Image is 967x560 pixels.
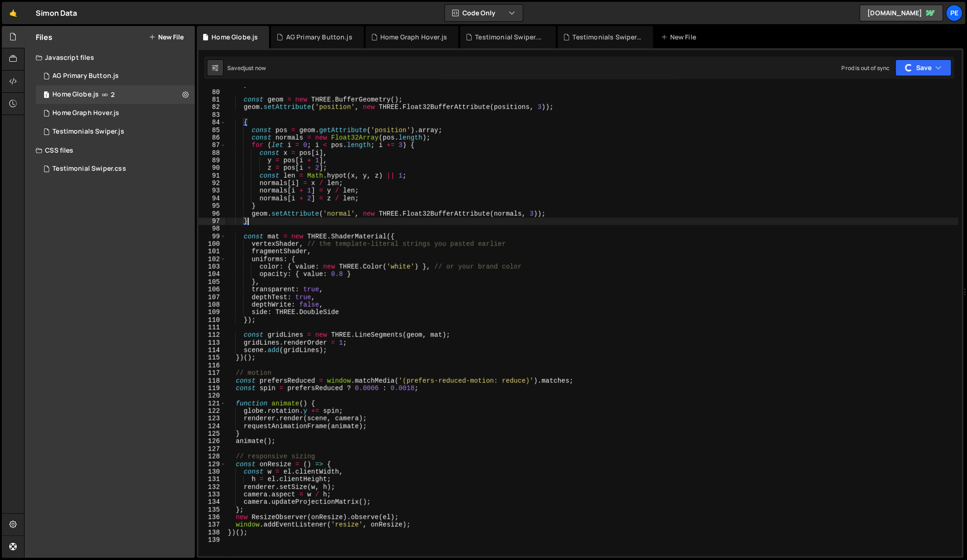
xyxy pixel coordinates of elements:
[36,32,52,42] h2: Files
[199,476,226,483] div: 131
[199,286,226,293] div: 106
[380,32,447,42] div: Home Graph Hover.js
[199,256,226,263] div: 102
[199,180,226,187] div: 92
[199,316,226,324] div: 110
[199,536,226,544] div: 139
[199,483,226,491] div: 132
[199,263,226,270] div: 103
[199,270,226,278] div: 104
[199,119,226,126] div: 84
[199,461,226,468] div: 129
[211,32,258,42] div: Home Globe.js
[199,210,226,218] div: 96
[199,278,226,286] div: 105
[199,362,226,369] div: 116
[199,142,226,149] div: 87
[199,400,226,407] div: 121
[199,248,226,255] div: 101
[199,218,226,225] div: 97
[199,529,226,536] div: 138
[25,141,195,160] div: CSS files
[199,347,226,354] div: 114
[199,377,226,385] div: 118
[199,506,226,514] div: 135
[52,128,124,136] div: Testimonials Swiper.js
[36,160,195,178] div: 16753/45793.css
[199,415,226,422] div: 123
[199,103,226,111] div: 82
[199,385,226,392] div: 119
[199,445,226,453] div: 127
[895,59,951,76] button: Save
[660,32,699,42] div: New File
[199,453,226,460] div: 128
[199,134,226,142] div: 86
[199,172,226,180] div: 91
[199,225,226,232] div: 98
[199,354,226,361] div: 115
[199,202,226,210] div: 95
[52,165,126,173] div: Testimonial Swiper.css
[199,369,226,377] div: 117
[44,92,49,99] span: 1
[2,2,25,24] a: 🤙
[199,521,226,528] div: 137
[199,430,226,438] div: 125
[199,468,226,476] div: 130
[199,301,226,309] div: 108
[199,89,226,96] div: 80
[199,309,226,316] div: 109
[36,7,77,19] div: Simon Data
[199,233,226,240] div: 99
[199,514,226,521] div: 136
[199,195,226,202] div: 94
[199,423,226,430] div: 124
[199,491,226,498] div: 133
[244,64,266,72] div: just now
[475,32,544,42] div: Testimonial Swiper.css
[199,164,226,172] div: 90
[36,67,195,85] div: 16753/45990.js
[227,64,266,72] div: Saved
[859,5,943,21] a: [DOMAIN_NAME]
[199,331,226,339] div: 112
[199,96,226,103] div: 81
[445,5,523,21] button: Code Only
[199,392,226,399] div: 120
[199,157,226,164] div: 89
[199,438,226,445] div: 126
[199,149,226,157] div: 88
[199,324,226,331] div: 111
[199,111,226,119] div: 83
[36,85,195,104] div: 16753/46016.js
[111,91,115,98] span: 2
[149,33,184,41] button: New File
[52,90,99,99] div: Home Globe.js
[199,407,226,415] div: 122
[199,240,226,248] div: 100
[572,32,642,42] div: Testimonials Swiper.js
[36,122,195,141] div: 16753/45792.js
[52,72,119,80] div: AG Primary Button.js
[199,294,226,301] div: 107
[199,127,226,134] div: 85
[841,64,890,72] div: Prod is out of sync
[199,187,226,194] div: 93
[946,5,962,21] a: Pe
[199,498,226,506] div: 134
[286,32,352,42] div: AG Primary Button.js
[25,48,195,67] div: Javascript files
[199,339,226,347] div: 113
[52,109,119,117] div: Home Graph Hover.js
[36,104,195,122] div: 16753/45758.js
